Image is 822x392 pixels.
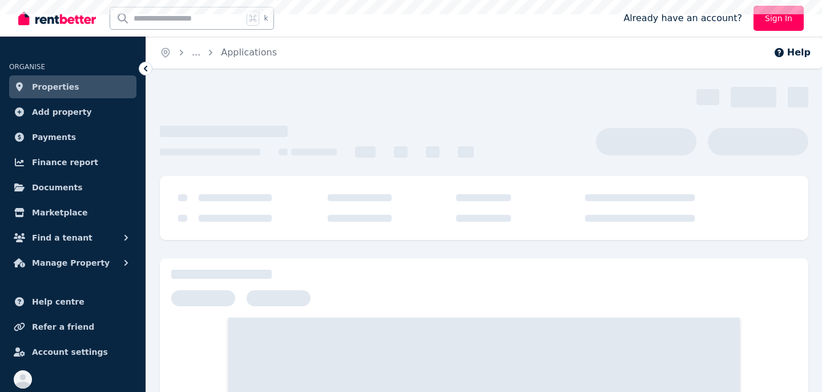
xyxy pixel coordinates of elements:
a: Marketplace [9,201,136,224]
span: Already have an account? [623,11,742,25]
button: Help [773,46,811,59]
a: Applications [221,47,277,58]
span: Help centre [32,295,84,309]
a: Help centre [9,290,136,313]
span: ... [192,47,200,58]
a: Payments [9,126,136,149]
a: Sign In [753,6,804,31]
span: Add property [32,105,92,119]
span: Payments [32,130,76,144]
span: Documents [32,181,83,194]
span: Account settings [32,345,108,359]
span: Find a tenant [32,231,92,245]
span: Marketplace [32,206,87,219]
button: Find a tenant [9,226,136,249]
span: ORGANISE [9,63,45,71]
span: Refer a friend [32,320,94,334]
a: Refer a friend [9,315,136,338]
a: Finance report [9,151,136,174]
a: Documents [9,176,136,199]
a: Properties [9,75,136,98]
span: Properties [32,80,79,94]
a: Add property [9,101,136,123]
span: k [264,14,268,23]
nav: Breadcrumb [146,37,291,69]
span: Manage Property [32,256,110,270]
button: Manage Property [9,251,136,274]
a: Account settings [9,341,136,363]
span: Finance report [32,155,98,169]
img: RentBetter [18,10,96,27]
